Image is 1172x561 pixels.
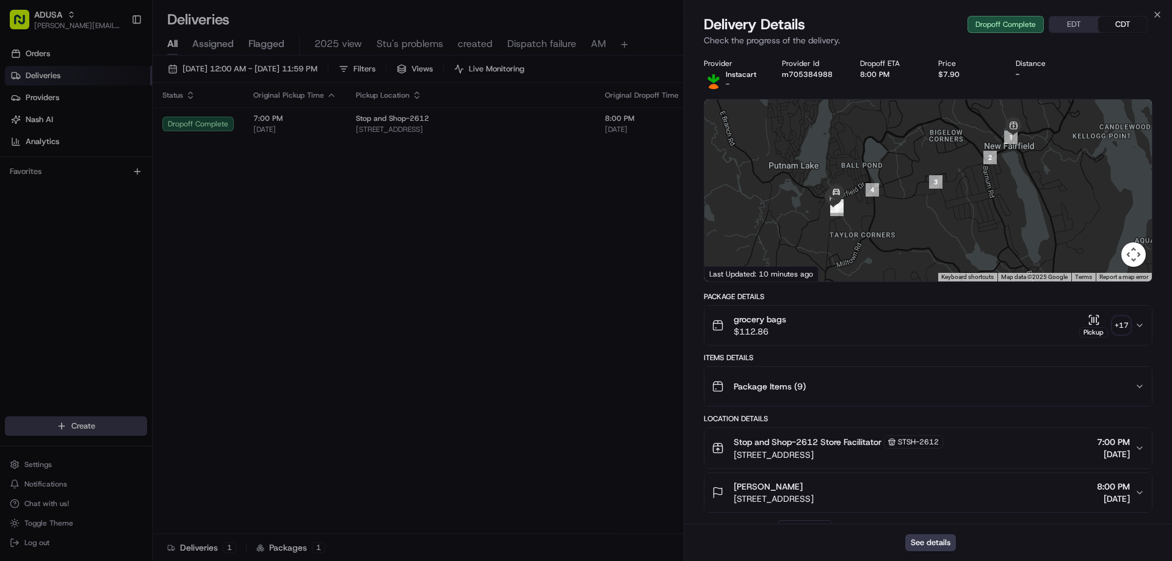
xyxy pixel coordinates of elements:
button: Start new chat [208,120,222,135]
div: Provider [704,59,762,68]
div: - [1016,70,1074,79]
button: Package Items (9) [704,367,1152,406]
span: Pylon [121,207,148,216]
p: Check the progress of the delivery. [704,34,1152,46]
div: 📗 [12,178,22,188]
span: Knowledge Base [24,177,93,189]
input: Clear [32,79,201,92]
div: 2 [983,151,997,164]
button: Keyboard shortcuts [941,273,994,281]
img: profile_instacart_ahold_partner.png [704,70,723,89]
span: Map data ©2025 Google [1001,273,1068,280]
button: Pickup+17 [1079,314,1130,338]
button: grocery bags$112.86Pickup+17 [704,306,1152,345]
div: We're available if you need us! [42,129,154,139]
span: STSH-2612 [898,437,939,447]
div: Items Details [704,353,1152,363]
span: - [726,79,729,89]
div: Start new chat [42,117,200,129]
div: + 17 [1113,317,1130,334]
span: Package Items ( 9 ) [734,380,806,393]
div: Location Details [704,414,1152,424]
div: 7 [830,200,844,213]
div: $7.90 [938,70,997,79]
button: EDT [1049,16,1098,32]
span: Stop and Shop-2612 Store Facilitator [734,436,881,448]
button: Stop and Shop-2612 Store FacilitatorSTSH-2612[STREET_ADDRESS]7:00 PM[DATE] [704,428,1152,468]
span: [PERSON_NAME] [734,480,803,493]
button: CDT [1098,16,1147,32]
span: [DATE] [1097,493,1130,505]
button: Map camera controls [1121,242,1146,267]
a: 📗Knowledge Base [7,172,98,194]
span: Instacart [726,70,756,79]
div: Price [938,59,997,68]
a: Open this area in Google Maps (opens a new window) [707,266,748,281]
div: Last Updated: 10 minutes ago [704,266,819,281]
div: 1 [1004,131,1018,144]
a: Report a map error [1099,273,1148,280]
span: 8:00 PM [1097,480,1130,493]
div: Provider Id [782,59,841,68]
a: 💻API Documentation [98,172,201,194]
span: API Documentation [115,177,196,189]
div: 💻 [103,178,113,188]
span: [DATE] [1097,448,1130,460]
span: [STREET_ADDRESS] [734,449,943,461]
img: Google [707,266,748,281]
button: m705384988 [782,70,833,79]
img: Nash [12,12,37,37]
div: 3 [929,175,942,189]
button: Add Event [778,520,832,535]
span: $112.86 [734,325,786,338]
div: Pickup [1079,327,1108,338]
div: Package Details [704,292,1152,302]
img: 1736555255976-a54dd68f-1ca7-489b-9aae-adbdc363a1c4 [12,117,34,139]
a: Powered byPylon [86,206,148,216]
span: [STREET_ADDRESS] [734,493,814,505]
span: 7:00 PM [1097,436,1130,448]
span: grocery bags [734,313,786,325]
div: Delivery Activity [704,523,770,532]
div: Dropoff ETA [860,59,919,68]
button: Pickup [1079,314,1108,338]
p: Welcome 👋 [12,49,222,68]
div: 8:00 PM [860,70,919,79]
span: Delivery Details [704,15,805,34]
button: [PERSON_NAME][STREET_ADDRESS]8:00 PM[DATE] [704,473,1152,512]
button: See details [905,534,956,551]
div: Distance [1016,59,1074,68]
a: Terms [1075,273,1092,280]
div: 4 [866,183,879,197]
